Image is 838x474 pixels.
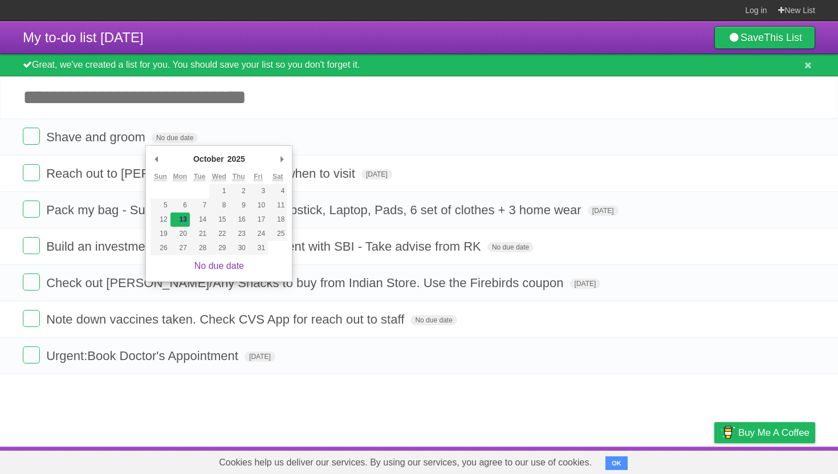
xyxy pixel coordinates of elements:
[192,150,226,167] div: October
[23,237,40,254] label: Done
[23,273,40,291] label: Done
[229,184,249,198] button: 2
[46,239,484,254] span: Build an investment tracker. Book appointment with SBI - Take advise from RK
[190,213,209,227] button: 14
[570,279,601,289] span: [DATE]
[714,422,815,443] a: Buy me a coffee
[23,30,144,45] span: My to-do list [DATE]
[46,276,566,290] span: Check out [PERSON_NAME]/Any Snacks to buy from Indian Store. Use the Firebirds coupon
[600,450,646,471] a: Developers
[720,423,735,442] img: Buy me a coffee
[46,312,407,326] span: Note down vaccines taken. Check CVS App for reach out to staff
[190,227,209,241] button: 21
[46,130,148,144] span: Shave and groom
[764,32,802,43] b: This List
[23,310,40,327] label: Done
[23,346,40,363] label: Done
[563,450,587,471] a: About
[209,241,229,255] button: 29
[170,198,190,213] button: 6
[229,227,249,241] button: 23
[150,241,170,255] button: 26
[276,150,287,167] button: Next Month
[361,169,392,179] span: [DATE]
[588,206,619,216] span: [DATE]
[268,213,287,227] button: 18
[23,128,40,145] label: Done
[209,213,229,227] button: 15
[190,241,209,255] button: 28
[268,184,287,198] button: 4
[209,184,229,198] button: 1
[23,164,40,181] label: Done
[233,173,245,181] abbr: Thursday
[150,198,170,213] button: 5
[150,150,162,167] button: Previous Month
[249,198,268,213] button: 10
[46,349,241,363] span: Urgent:Book Doctor's Appointment
[410,315,457,325] span: No due date
[714,26,815,49] a: SaveThis List
[249,213,268,227] button: 17
[170,213,190,227] button: 13
[699,450,729,471] a: Privacy
[173,173,187,181] abbr: Monday
[23,201,40,218] label: Done
[249,241,268,255] button: 31
[150,227,170,241] button: 19
[208,451,603,474] span: Cookies help us deliver our services. By using our services, you agree to our use of cookies.
[209,198,229,213] button: 8
[738,423,809,443] span: Buy me a coffee
[249,184,268,198] button: 3
[194,261,244,271] a: No due date
[229,213,249,227] button: 16
[272,173,283,181] abbr: Saturday
[254,173,262,181] abbr: Friday
[229,198,249,213] button: 9
[245,352,275,362] span: [DATE]
[154,173,167,181] abbr: Sunday
[170,241,190,255] button: 27
[249,227,268,241] button: 24
[46,203,584,217] span: Pack my bag - Sunscreen, comb, eyeliner, lipstick, Laptop, Pads, 6 set of clothes + 3 home wear
[268,198,287,213] button: 11
[46,166,358,181] span: Reach out to [PERSON_NAME] to confirm when to visit
[487,242,534,252] span: No due date
[212,173,226,181] abbr: Wednesday
[229,241,249,255] button: 30
[150,213,170,227] button: 12
[170,227,190,241] button: 20
[194,173,205,181] abbr: Tuesday
[209,227,229,241] button: 22
[605,456,628,470] button: OK
[190,198,209,213] button: 7
[226,150,247,167] div: 2025
[661,450,686,471] a: Terms
[743,450,815,471] a: Suggest a feature
[152,133,198,143] span: No due date
[268,227,287,241] button: 25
